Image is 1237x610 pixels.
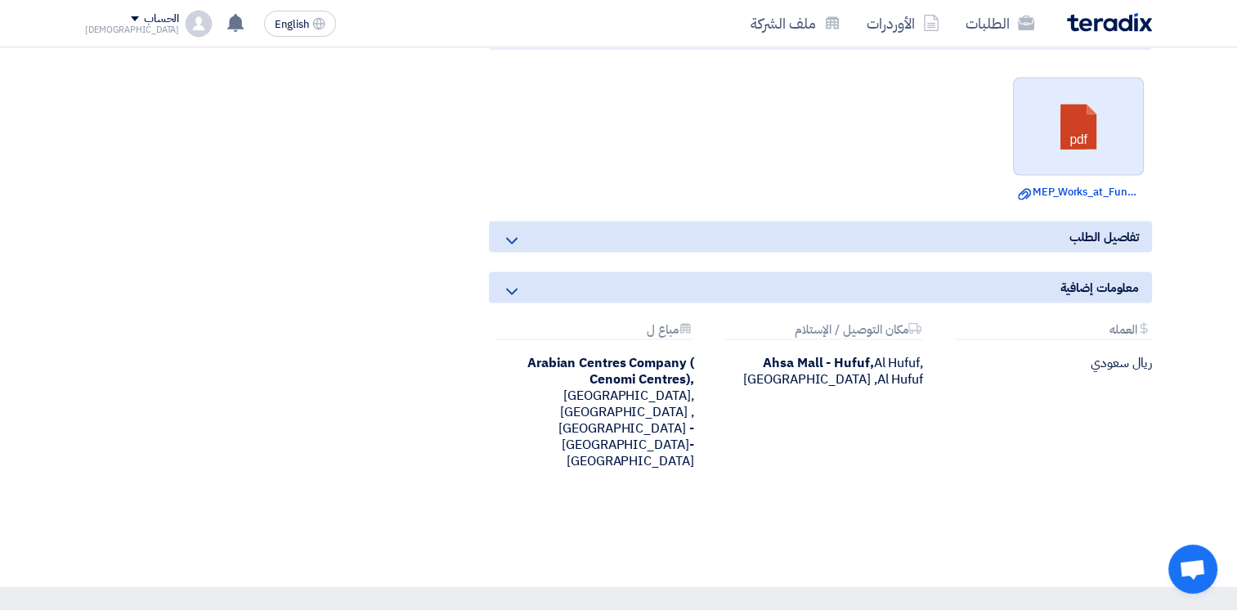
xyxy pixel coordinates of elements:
[85,25,179,34] div: [DEMOGRAPHIC_DATA]
[1168,545,1217,594] a: Open chat
[495,323,693,340] div: مباع ل
[763,353,873,373] b: Ahsa Mall - Hufuf,
[275,19,309,30] span: English
[952,4,1047,43] a: الطلبات
[144,12,179,26] div: الحساب
[1018,184,1139,200] a: MEP_Works_at_Funtura_Alahsa__BOQ.pdf
[854,4,952,43] a: الأوردرات
[489,355,693,469] div: [GEOGRAPHIC_DATA], [GEOGRAPHIC_DATA] ,[GEOGRAPHIC_DATA] - [GEOGRAPHIC_DATA]- [GEOGRAPHIC_DATA]
[737,4,854,43] a: ملف الشركة
[948,355,1152,371] div: ريال سعودي
[1060,279,1139,297] span: معلومات إضافية
[527,353,694,389] b: Arabian Centres Company ( Cenomi Centres),
[264,11,336,37] button: English
[1067,13,1152,32] img: Teradix logo
[718,355,922,388] div: Al Hufuf, [GEOGRAPHIC_DATA] ,Al Hufuf
[1069,228,1139,246] span: تفاصيل الطلب
[724,323,922,340] div: مكان التوصيل / الإستلام
[954,323,1152,340] div: العمله
[186,11,212,37] img: profile_test.png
